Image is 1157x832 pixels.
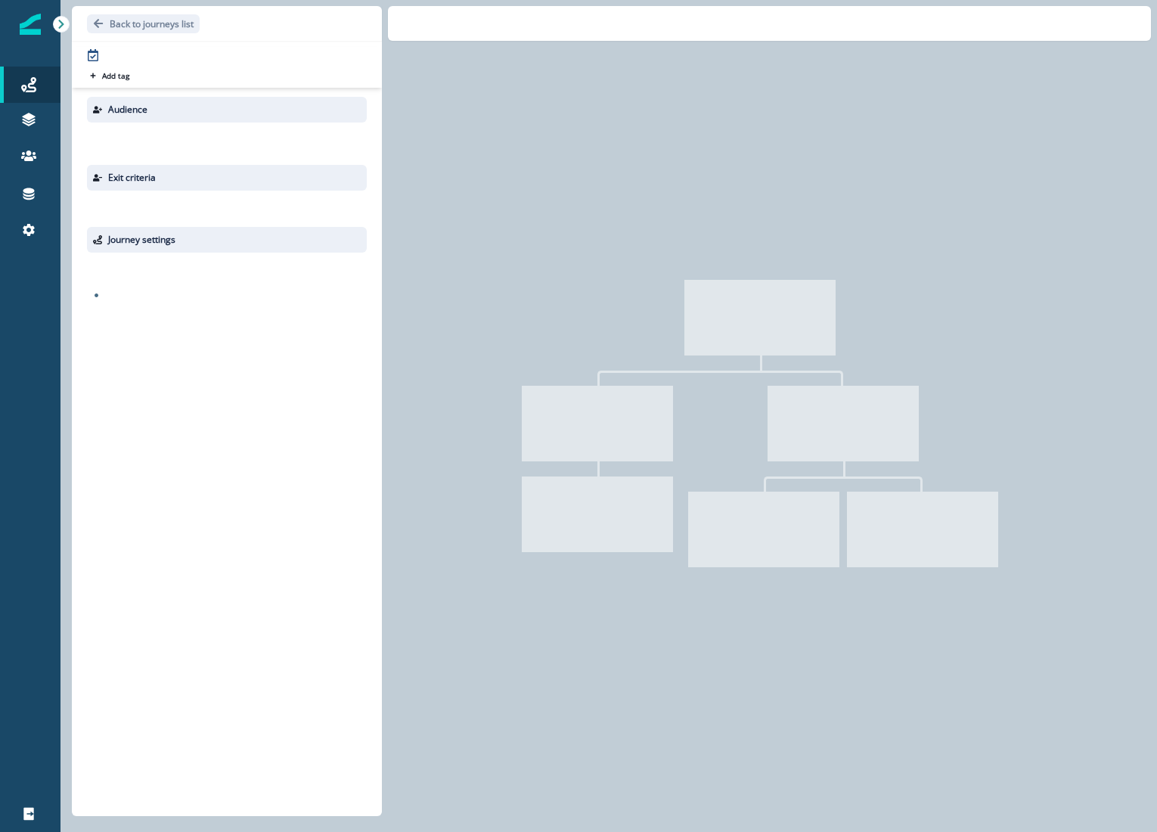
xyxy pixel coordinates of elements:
[102,71,129,80] p: Add tag
[87,70,132,82] button: Add tag
[108,103,147,116] p: Audience
[108,233,175,247] p: Journey settings
[87,14,200,33] button: Go back
[110,17,194,30] p: Back to journeys list
[20,14,41,35] img: Inflection
[108,171,156,185] p: Exit criteria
